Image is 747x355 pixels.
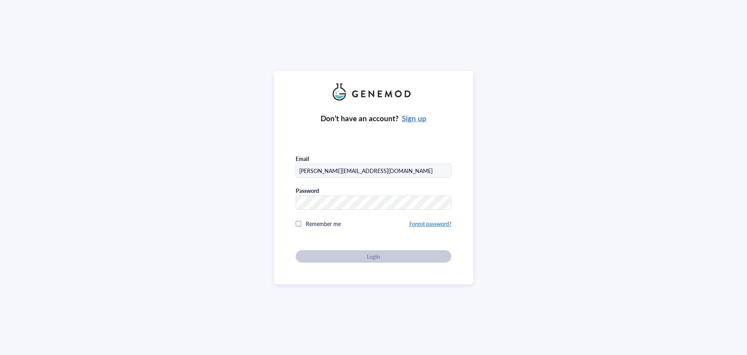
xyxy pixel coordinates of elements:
div: Password [296,187,319,194]
a: Sign up [402,113,426,124]
div: Don’t have an account? [321,113,427,124]
img: genemod_logo_light-BcqUzbGq.png [333,83,414,101]
span: Remember me [306,220,341,228]
div: Email [296,155,309,162]
a: Forgot password? [409,220,451,228]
